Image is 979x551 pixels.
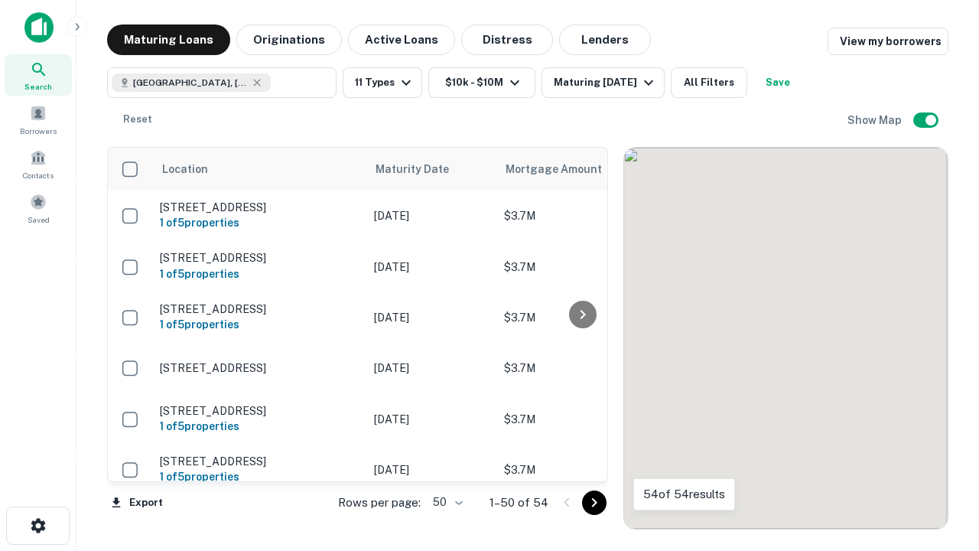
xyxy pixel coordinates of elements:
button: Distress [461,24,553,55]
button: 11 Types [343,67,422,98]
button: All Filters [671,67,747,98]
p: Rows per page: [338,494,421,512]
button: $10k - $10M [428,67,535,98]
h6: 1 of 5 properties [160,418,359,435]
p: [STREET_ADDRESS] [160,404,359,418]
span: Contacts [23,169,54,181]
button: Save your search to get updates of matches that match your search criteria. [753,67,802,98]
div: 0 0 [624,148,948,529]
a: Search [5,54,72,96]
button: Maturing Loans [107,24,230,55]
div: 50 [427,491,465,514]
p: [STREET_ADDRESS] [160,251,359,265]
p: [DATE] [374,309,489,326]
th: Mortgage Amount [496,148,665,191]
span: [GEOGRAPHIC_DATA], [GEOGRAPHIC_DATA] [133,76,248,90]
span: Location [161,160,208,178]
span: Search [24,80,52,93]
p: [STREET_ADDRESS] [160,201,359,214]
a: Saved [5,187,72,229]
p: [STREET_ADDRESS] [160,361,359,375]
th: Maturity Date [366,148,496,191]
p: $3.7M [504,411,657,428]
a: Borrowers [5,99,72,140]
p: $3.7M [504,309,657,326]
a: View my borrowers [828,28,948,55]
p: $3.7M [504,207,657,224]
p: [DATE] [374,259,489,275]
p: [DATE] [374,411,489,428]
button: Active Loans [348,24,455,55]
button: Maturing [DATE] [542,67,665,98]
button: Reset [113,104,162,135]
p: [DATE] [374,207,489,224]
h6: 1 of 5 properties [160,316,359,333]
p: [STREET_ADDRESS] [160,302,359,316]
span: Borrowers [20,125,57,137]
p: 54 of 54 results [643,485,725,504]
p: [STREET_ADDRESS] [160,455,359,468]
p: 1–50 of 54 [489,494,548,512]
span: Mortgage Amount [506,160,622,178]
h6: 1 of 5 properties [160,214,359,231]
h6: Show Map [847,112,904,129]
h6: 1 of 5 properties [160,266,359,282]
h6: 1 of 5 properties [160,468,359,485]
iframe: Chat Widget [903,380,979,453]
p: [DATE] [374,360,489,377]
button: Lenders [559,24,651,55]
span: Maturity Date [376,160,469,178]
span: Saved [28,214,50,226]
th: Location [152,148,366,191]
button: Export [107,491,167,514]
p: $3.7M [504,259,657,275]
button: Originations [236,24,342,55]
p: [DATE] [374,461,489,478]
img: capitalize-icon.png [24,12,54,43]
a: Contacts [5,143,72,184]
div: Maturing [DATE] [554,73,658,92]
button: Go to next page [582,491,607,515]
p: $3.7M [504,360,657,377]
p: $3.7M [504,461,657,478]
